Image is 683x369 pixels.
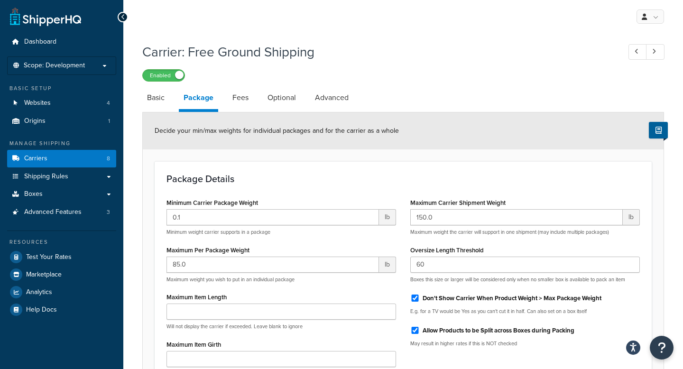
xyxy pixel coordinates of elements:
[24,155,47,163] span: Carriers
[107,208,110,216] span: 3
[24,190,43,198] span: Boxes
[7,284,116,301] a: Analytics
[7,94,116,112] li: Websites
[143,70,185,81] label: Enabled
[410,308,640,315] p: E.g. for a TV would be Yes as you can't cut it in half. Can also set on a box itself
[155,126,399,136] span: Decide your min/max weights for individual packages and for the carrier as a whole
[650,336,674,360] button: Open Resource Center
[7,168,116,185] a: Shipping Rules
[7,249,116,266] a: Test Your Rates
[410,229,640,236] p: Maximum weight the carrier will support in one shipment (may include multiple packages)
[310,86,353,109] a: Advanced
[7,203,116,221] a: Advanced Features3
[7,238,116,246] div: Resources
[24,62,85,70] span: Scope: Development
[410,199,506,206] label: Maximum Carrier Shipment Weight
[166,341,221,348] label: Maximum Item Girth
[26,288,52,296] span: Analytics
[166,229,396,236] p: Minimum weight carrier supports in a package
[423,326,574,335] label: Allow Products to be Split across Boxes during Packing
[107,155,110,163] span: 8
[410,247,484,254] label: Oversize Length Threshold
[7,266,116,283] a: Marketplace
[24,173,68,181] span: Shipping Rules
[26,271,62,279] span: Marketplace
[166,247,249,254] label: Maximum Per Package Weight
[24,117,46,125] span: Origins
[26,253,72,261] span: Test Your Rates
[179,86,218,112] a: Package
[166,174,640,184] h3: Package Details
[7,84,116,92] div: Basic Setup
[7,150,116,167] a: Carriers8
[379,257,396,273] span: lb
[108,117,110,125] span: 1
[166,199,258,206] label: Minimum Carrier Package Weight
[263,86,301,109] a: Optional
[7,33,116,51] a: Dashboard
[228,86,253,109] a: Fees
[623,209,640,225] span: lb
[410,276,640,283] p: Boxes this size or larger will be considered only when no smaller box is available to pack an item
[7,203,116,221] li: Advanced Features
[410,340,640,347] p: May result in higher rates if this is NOT checked
[7,301,116,318] a: Help Docs
[142,86,169,109] a: Basic
[24,208,82,216] span: Advanced Features
[7,94,116,112] a: Websites4
[7,185,116,203] a: Boxes
[646,44,665,60] a: Next Record
[166,276,396,283] p: Maximum weight you wish to put in an individual package
[7,139,116,148] div: Manage Shipping
[107,99,110,107] span: 4
[26,306,57,314] span: Help Docs
[24,38,56,46] span: Dashboard
[142,43,611,61] h1: Carrier: Free Ground Shipping
[649,122,668,138] button: Show Help Docs
[7,112,116,130] li: Origins
[423,294,601,303] label: Don't Show Carrier When Product Weight > Max Package Weight
[628,44,647,60] a: Previous Record
[24,99,51,107] span: Websites
[7,112,116,130] a: Origins1
[379,209,396,225] span: lb
[166,294,227,301] label: Maximum Item Length
[7,150,116,167] li: Carriers
[166,323,396,330] p: Will not display the carrier if exceeded. Leave blank to ignore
